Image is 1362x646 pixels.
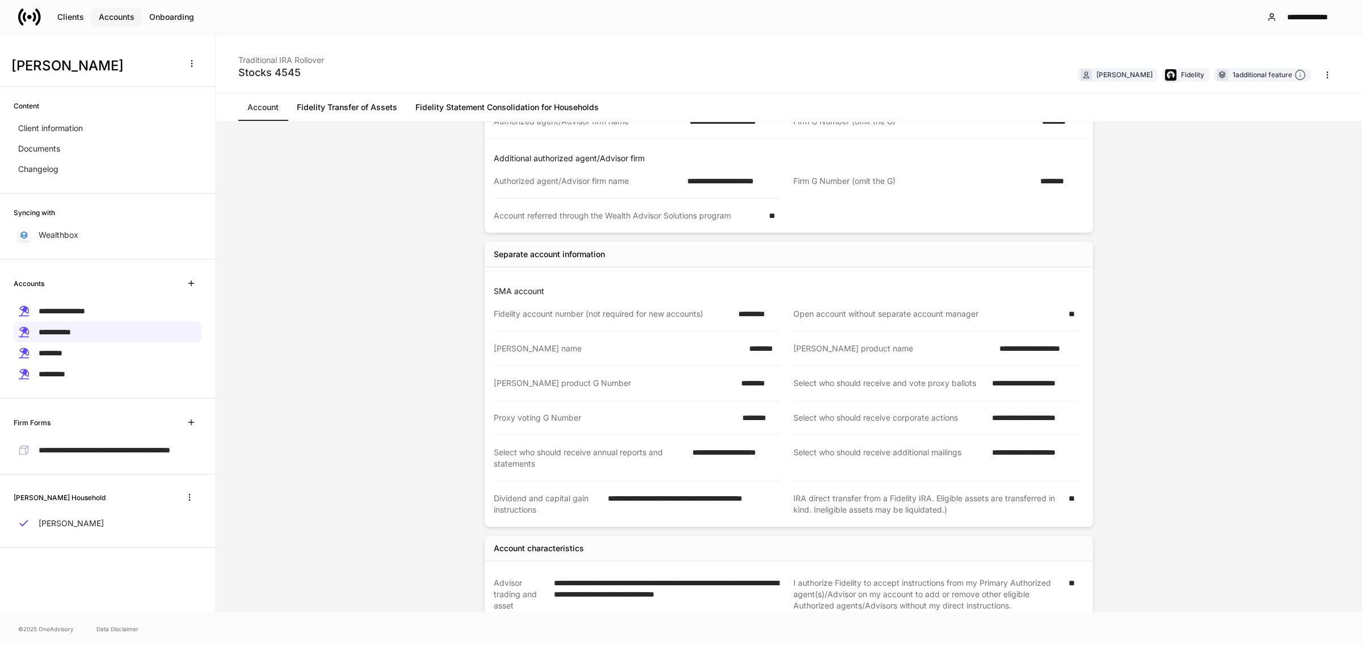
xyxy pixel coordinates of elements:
[793,343,993,354] div: [PERSON_NAME] product name
[238,48,324,66] div: Traditional IRA Rollover
[494,175,680,187] div: Authorized agent/Advisor firm name
[14,139,201,159] a: Documents
[14,118,201,139] a: Client information
[494,153,1088,164] p: Additional authorized agent/Advisor firm
[793,175,1033,187] div: Firm G Number (omit the G)
[39,518,104,529] p: [PERSON_NAME]
[406,94,608,121] a: Fidelity Statement Consolidation for Households
[793,493,1062,515] div: IRA direct transfer from a Fidelity IRA. Eligible assets are transferred in kind. Ineligible asse...
[494,412,735,423] div: Proxy voting G Number
[14,278,44,289] h6: Accounts
[14,225,201,245] a: Wealthbox
[18,163,58,175] p: Changelog
[18,624,74,634] span: © 2025 OneAdvisory
[14,100,39,111] h6: Content
[14,207,55,218] h6: Syncing with
[494,308,732,320] div: Fidelity account number (not required for new accounts)
[494,210,762,221] div: Account referred through the Wealth Advisor Solutions program
[793,447,985,469] div: Select who should receive additional mailings
[14,417,51,428] h6: Firm Forms
[99,13,134,21] div: Accounts
[14,159,201,179] a: Changelog
[96,624,138,634] a: Data Disclaimer
[793,308,1062,320] div: Open account without separate account manager
[494,447,686,469] div: Select who should receive annual reports and statements
[238,94,288,121] a: Account
[14,513,201,534] a: [PERSON_NAME]
[793,577,1062,634] div: I authorize Fidelity to accept instructions from my Primary Authorized agent(s)/Advisor on my acc...
[494,286,1088,297] p: SMA account
[238,66,324,79] div: Stocks 4545
[142,8,201,26] button: Onboarding
[18,123,83,134] p: Client information
[1233,69,1306,81] div: 1 additional feature
[39,229,78,241] p: Wealthbox
[793,412,985,423] div: Select who should receive corporate actions
[11,57,175,75] h3: [PERSON_NAME]
[494,577,547,634] div: Advisor trading and asset movement authorizations
[494,343,742,354] div: [PERSON_NAME] name
[149,13,194,21] div: Onboarding
[18,143,60,154] p: Documents
[494,377,734,389] div: [PERSON_NAME] product G Number
[91,8,142,26] button: Accounts
[793,377,985,389] div: Select who should receive and vote proxy ballots
[1181,69,1204,80] div: Fidelity
[14,492,106,503] h6: [PERSON_NAME] Household
[57,13,84,21] div: Clients
[494,543,584,554] div: Account characteristics
[494,249,605,260] div: Separate account information
[1096,69,1153,80] div: [PERSON_NAME]
[494,493,601,515] div: Dividend and capital gain instructions
[50,8,91,26] button: Clients
[288,94,406,121] a: Fidelity Transfer of Assets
